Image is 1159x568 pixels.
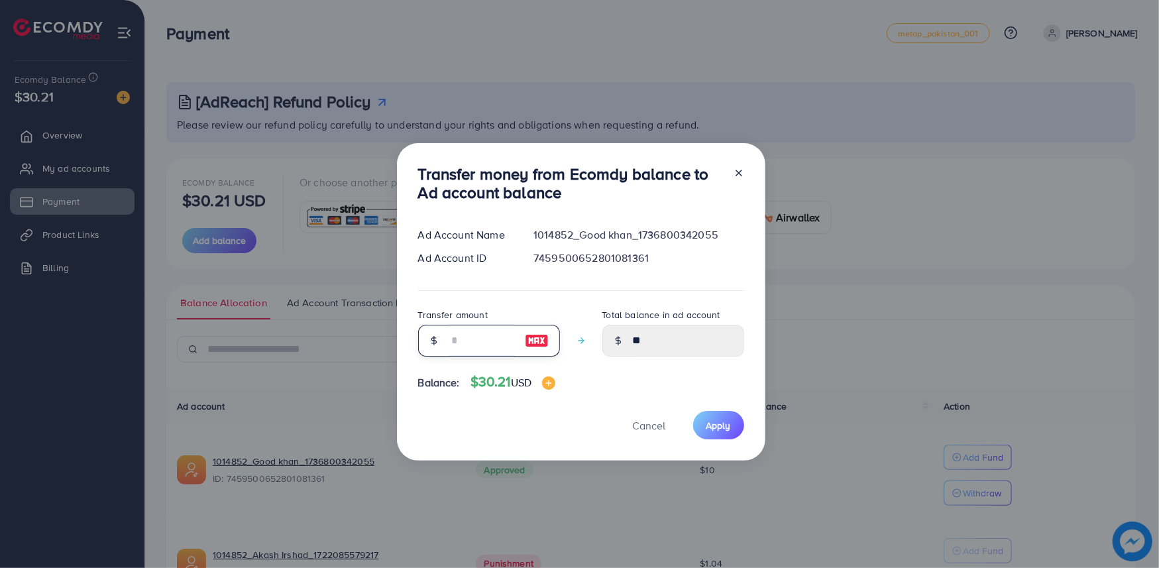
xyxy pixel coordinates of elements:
[418,308,488,321] label: Transfer amount
[470,374,555,390] h4: $30.21
[706,419,731,432] span: Apply
[523,251,754,266] div: 7459500652801081361
[408,251,524,266] div: Ad Account ID
[616,411,683,439] button: Cancel
[408,227,524,243] div: Ad Account Name
[523,227,754,243] div: 1014852_Good khan_1736800342055
[693,411,744,439] button: Apply
[525,333,549,349] img: image
[418,164,723,203] h3: Transfer money from Ecomdy balance to Ad account balance
[542,376,555,390] img: image
[633,418,666,433] span: Cancel
[511,375,531,390] span: USD
[418,375,460,390] span: Balance:
[602,308,720,321] label: Total balance in ad account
